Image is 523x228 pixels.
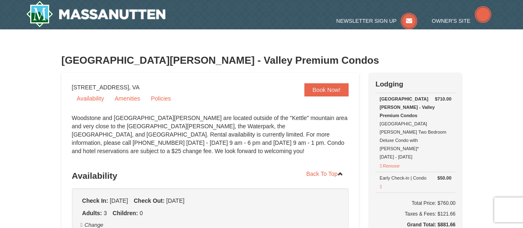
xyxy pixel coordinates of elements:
strong: Check In: [82,197,108,204]
strong: Check Out: [134,197,165,204]
button: Remove [380,160,400,170]
strong: $50.00 [437,174,451,182]
a: Policies [146,92,176,105]
strong: Adults: [82,210,102,216]
td: Early Check-in | Condo [375,172,455,192]
span: Owner's Site [432,18,470,24]
a: Back To Top [301,168,349,180]
a: Availability [72,92,109,105]
span: [DATE] [166,197,184,204]
span: 3 [104,210,107,216]
span: [DATE] [110,197,128,204]
h3: [GEOGRAPHIC_DATA][PERSON_NAME] - Valley Premium Condos [62,52,462,69]
h6: Total Price: $760.00 [375,199,455,207]
div: Taxes & Fees: $121.66 [375,210,455,218]
strong: $710.00 [435,95,451,103]
div: Woodstone and [GEOGRAPHIC_DATA][PERSON_NAME] are located outside of the "Kettle" mountain area an... [72,114,349,163]
strong: [GEOGRAPHIC_DATA][PERSON_NAME] - Valley Premium Condos [380,96,435,118]
a: Owner's Site [432,18,491,24]
a: Massanutten Resort [26,1,166,27]
a: Amenities [110,92,145,105]
strong: Children: [112,210,138,216]
a: Newsletter Sign Up [336,18,417,24]
img: Massanutten Resort Logo [26,1,166,27]
span: 0 [140,210,143,216]
h3: Availability [72,168,349,184]
span: Newsletter Sign Up [336,18,396,24]
strong: Lodging [375,80,403,88]
div: [GEOGRAPHIC_DATA][PERSON_NAME] Two Bedroom Deluxe Condo with [PERSON_NAME]* [DATE] - [DATE] [380,95,451,161]
a: Book Now! [304,83,349,96]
